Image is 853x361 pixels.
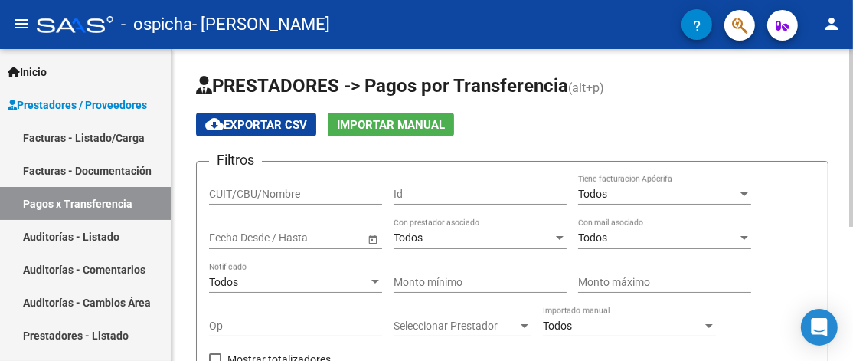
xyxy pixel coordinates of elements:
[578,188,607,200] span: Todos
[12,15,31,33] mat-icon: menu
[8,64,47,80] span: Inicio
[209,149,262,171] h3: Filtros
[364,231,381,247] button: Open calendar
[578,231,607,244] span: Todos
[8,97,147,113] span: Prestadores / Proveedores
[328,113,454,136] button: Importar Manual
[543,320,572,332] span: Todos
[822,15,841,33] mat-icon: person
[192,8,330,41] span: - [PERSON_NAME]
[278,231,353,244] input: Fecha fin
[121,8,192,41] span: - ospicha
[568,80,604,95] span: (alt+p)
[801,309,838,346] div: Open Intercom Messenger
[205,118,307,132] span: Exportar CSV
[196,75,568,97] span: PRESTADORES -> Pagos por Transferencia
[337,118,445,132] span: Importar Manual
[394,231,423,244] span: Todos
[196,113,316,136] button: Exportar CSV
[209,276,238,288] span: Todos
[205,115,224,133] mat-icon: cloud_download
[394,320,518,333] span: Seleccionar Prestador
[209,231,265,244] input: Fecha inicio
